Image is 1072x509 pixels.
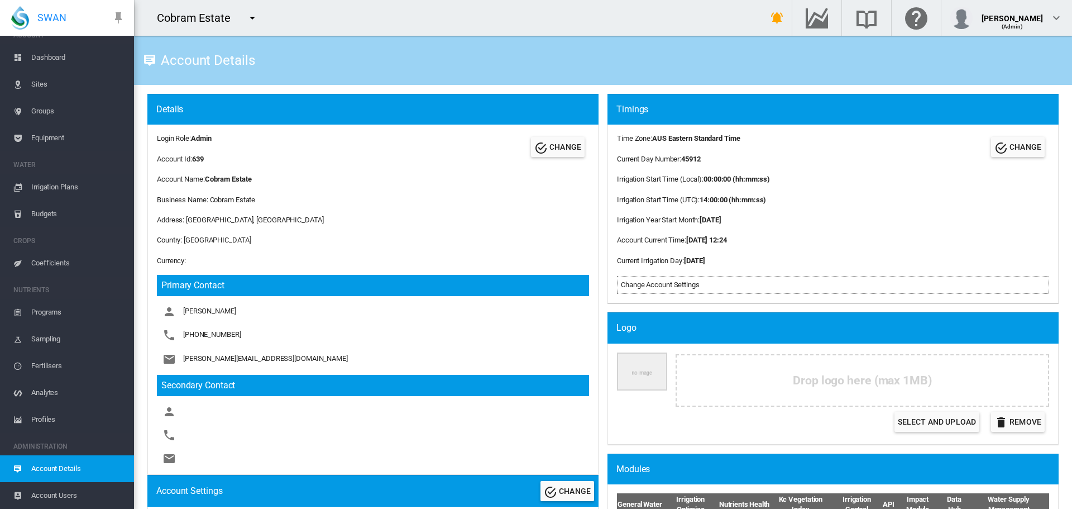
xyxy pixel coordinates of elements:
span: Irrigation Year Start Month [617,216,698,224]
span: Irrigation Start Time (Local) [617,175,702,183]
div: : [617,154,770,164]
div: Cobram Estate [157,10,241,26]
b: [DATE] 12:24 [686,236,727,244]
img: SWAN-Landscape-Logo-Colour-drop.png [11,6,29,30]
b: 639 [192,155,204,163]
span: Sampling [31,326,125,353]
span: Irrigation Start Time (UTC) [617,196,698,204]
div: : [617,256,770,266]
div: Login Role: [157,134,211,144]
span: Current Day Number [617,155,679,163]
div: Account Name: [157,174,589,184]
md-icon: icon-email [162,452,176,465]
md-icon: icon-pin [112,11,125,25]
div: Currency: [157,256,589,266]
span: Irrigation Plans [31,174,125,201]
span: SWAN [37,11,66,25]
h3: Primary Contact [157,275,589,296]
div: : [617,174,770,184]
md-icon: icon-chevron-down [1050,11,1063,25]
img: Company Logo [617,353,667,391]
md-icon: icon-check-circle [994,141,1008,155]
span: CHANGE [549,142,581,151]
div: Account Settings [156,485,222,497]
span: (Admin) [1002,23,1023,30]
div: : [617,134,770,144]
div: Modules [616,463,1059,475]
md-icon: icon-delete [994,416,1008,429]
md-icon: icon-tooltip-text [143,54,156,67]
md-icon: Search the knowledge base [853,11,880,25]
button: Change Account Details [531,137,585,157]
span: [PERSON_NAME][EMAIL_ADDRESS][DOMAIN_NAME] [183,354,348,363]
div: Drop logo here (max 1MB) [676,354,1049,407]
b: [DATE] [684,256,705,265]
h3: Secondary Contact [157,375,589,396]
md-icon: icon-menu-down [246,11,259,25]
div: : [617,215,770,225]
md-icon: icon-check-circle [544,486,557,499]
button: icon-menu-down [241,7,264,29]
md-icon: icon-account [162,405,176,418]
div: Logo [616,322,1059,334]
div: Account Details [156,56,255,64]
div: : [617,195,770,205]
md-icon: icon-phone [162,329,176,342]
span: NUTRIENTS [13,281,125,299]
span: ADMINISTRATION [13,437,125,455]
div: Change Account Settings [621,280,1045,290]
span: Analytes [31,379,125,406]
button: icon-bell-ring [766,7,788,29]
md-icon: Click here for help [903,11,930,25]
div: Business Name: Cobram Estate [157,195,589,205]
b: AUS Eastern Standard Time [652,134,740,142]
div: [PERSON_NAME] [982,8,1043,20]
b: [DATE] [700,216,721,224]
span: Sites [31,71,125,98]
md-icon: icon-email [162,353,176,366]
md-icon: icon-account [162,305,176,318]
b: 45912 [681,155,701,163]
div: Timings [616,103,1059,116]
span: WATER [13,156,125,174]
div: Details [156,103,599,116]
span: Groups [31,98,125,125]
md-icon: icon-phone [162,429,176,442]
div: Country: [GEOGRAPHIC_DATA] [157,235,589,245]
span: CROPS [13,232,125,250]
span: Coefficients [31,250,125,277]
span: Account Details [31,455,125,482]
div: : [617,235,770,245]
button: Change Account Timings [991,137,1045,157]
span: Fertilisers [31,353,125,379]
span: Remove [1009,417,1041,426]
span: Account Users [31,482,125,509]
span: Programs [31,299,125,326]
b: Cobram Estate [205,175,252,183]
span: Equipment [31,125,125,151]
span: [PHONE_NUMBER] [183,331,241,339]
span: [PERSON_NAME] [183,307,236,316]
span: CHANGE [1009,142,1041,151]
div: Account Id: [157,154,211,164]
label: Select and Upload [894,412,979,432]
b: 00:00:00 (hh:mm:ss) [703,175,770,183]
md-icon: icon-check-circle [534,141,548,155]
span: Profiles [31,406,125,433]
span: CHANGE [559,487,591,496]
b: Admin [191,134,212,142]
span: Time Zone [617,134,650,142]
md-icon: icon-bell-ring [770,11,784,25]
button: icon-delete Remove [991,412,1045,432]
span: Current Irrigation Day [617,256,682,265]
span: Budgets [31,201,125,227]
span: Account Current Time [617,236,685,244]
b: 14:00:00 (hh:mm:ss) [700,196,766,204]
button: Change Account Settings [540,481,594,501]
img: profile.jpg [950,7,973,29]
div: Address: [GEOGRAPHIC_DATA], [GEOGRAPHIC_DATA] [157,215,589,225]
md-icon: Go to the Data Hub [803,11,830,25]
span: Dashboard [31,44,125,71]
